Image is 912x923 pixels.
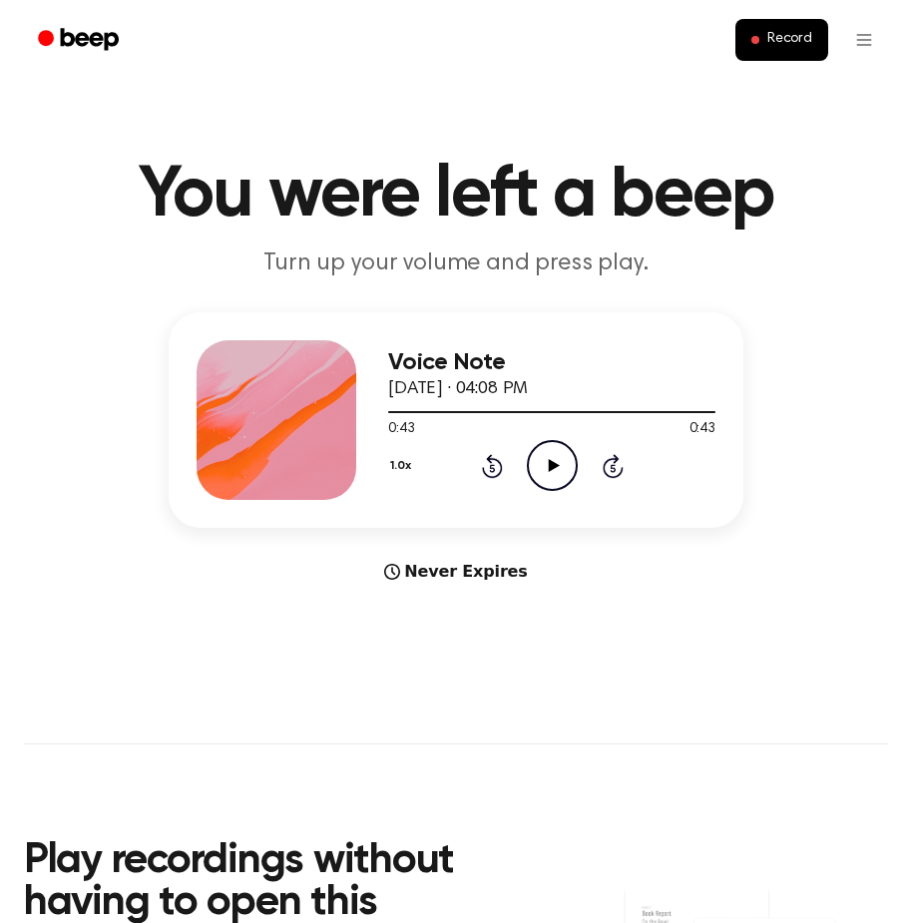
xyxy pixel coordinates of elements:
a: Beep [24,21,137,60]
div: Never Expires [169,560,743,584]
h1: You were left a beep [24,160,888,231]
p: Turn up your volume and press play. [73,247,839,280]
span: Record [767,31,812,49]
button: Record [735,19,828,61]
span: 0:43 [388,419,414,440]
h3: Voice Note [388,349,715,376]
span: 0:43 [689,419,715,440]
button: 1.0x [388,449,418,483]
span: [DATE] · 04:08 PM [388,380,528,398]
button: Open menu [840,16,888,64]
